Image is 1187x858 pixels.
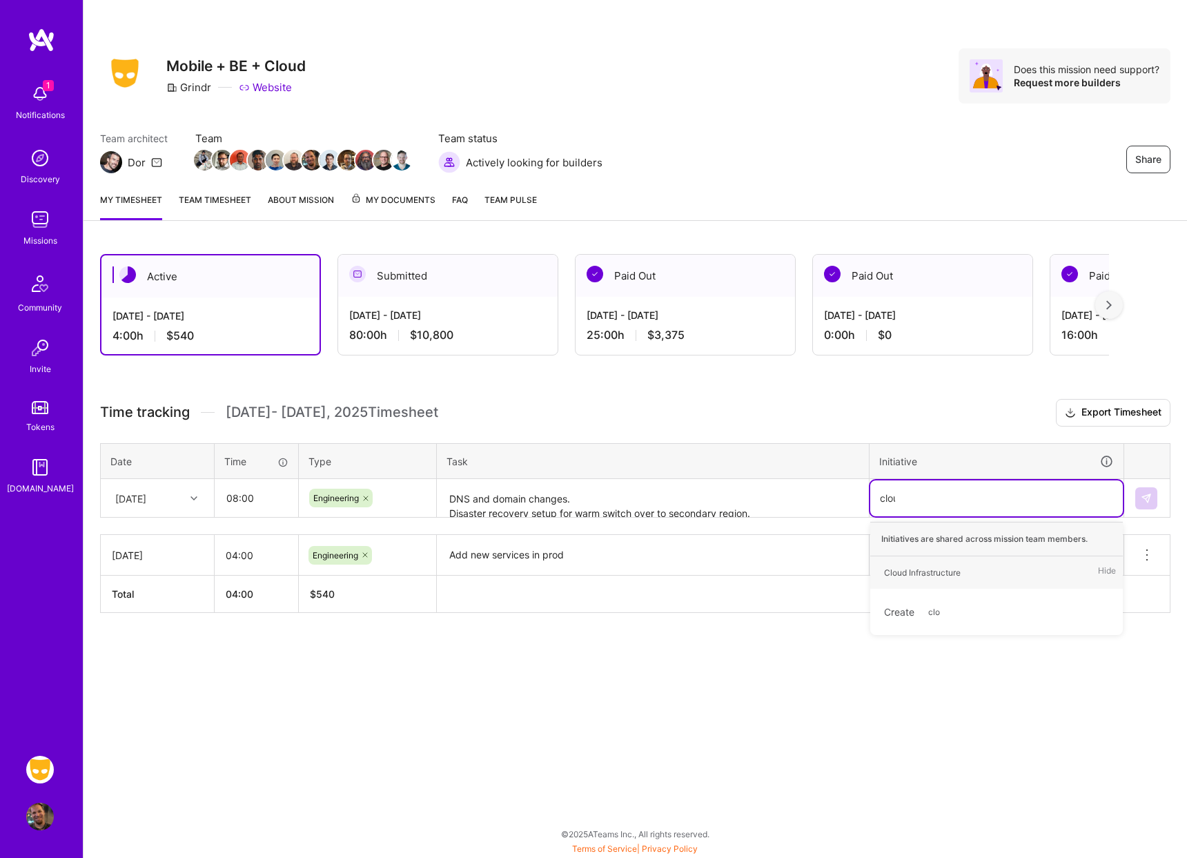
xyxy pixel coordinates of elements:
[101,443,215,479] th: Date
[484,195,537,205] span: Team Pulse
[23,267,57,300] img: Community
[195,148,213,172] a: Team Member Avatar
[195,131,411,146] span: Team
[576,255,795,297] div: Paid Out
[112,309,308,323] div: [DATE] - [DATE]
[357,148,375,172] a: Team Member Avatar
[438,131,602,146] span: Team status
[43,80,54,91] span: 1
[26,756,54,783] img: Grindr: Mobile + BE + Cloud
[299,443,437,479] th: Type
[587,328,784,342] div: 25:00 h
[1061,266,1078,282] img: Paid Out
[166,82,177,93] i: icon CompanyGray
[587,266,603,282] img: Paid Out
[16,108,65,122] div: Notifications
[824,308,1021,322] div: [DATE] - [DATE]
[230,150,251,170] img: Team Member Avatar
[878,328,892,342] span: $0
[349,266,366,282] img: Submitted
[824,328,1021,342] div: 0:00 h
[438,536,867,574] textarea: Add new services in prod
[26,454,54,481] img: guide book
[824,266,841,282] img: Paid Out
[166,57,306,75] h3: Mobile + BE + Cloud
[879,454,1114,469] div: Initiative
[877,596,1116,628] div: Create
[267,148,285,172] a: Team Member Avatar
[249,148,267,172] a: Team Member Avatar
[321,148,339,172] a: Team Member Avatar
[215,537,298,574] input: HH:MM
[303,148,321,172] a: Team Member Avatar
[231,148,249,172] a: Team Member Avatar
[30,362,51,376] div: Invite
[119,266,136,283] img: Active
[100,404,190,421] span: Time tracking
[26,334,54,362] img: Invite
[572,844,698,854] span: |
[101,255,320,298] div: Active
[166,329,194,343] span: $540
[302,150,322,170] img: Team Member Avatar
[647,328,685,342] span: $3,375
[438,151,460,173] img: Actively looking for builders
[438,480,867,517] textarea: DNS and domain changes. Disaster recovery setup for warm switch over to secondary region.
[884,565,961,580] div: Cloud Infrastructure
[1126,146,1170,173] button: Share
[83,817,1187,851] div: © 2025 ATeams Inc., All rights reserved.
[349,308,547,322] div: [DATE] - [DATE]
[151,157,162,168] i: icon Mail
[587,308,784,322] div: [DATE] - [DATE]
[7,481,74,496] div: [DOMAIN_NAME]
[285,148,303,172] a: Team Member Avatar
[1135,153,1161,166] span: Share
[310,588,335,600] span: $ 540
[313,493,359,503] span: Engineering
[215,480,297,516] input: HH:MM
[339,148,357,172] a: Team Member Avatar
[320,150,340,170] img: Team Member Avatar
[351,193,435,220] a: My Documents
[190,495,197,502] i: icon Chevron
[248,150,268,170] img: Team Member Avatar
[266,150,286,170] img: Team Member Avatar
[337,150,358,170] img: Team Member Avatar
[213,148,231,172] a: Team Member Avatar
[215,576,299,613] th: 04:00
[1065,406,1076,420] i: icon Download
[128,155,146,170] div: Dor
[23,803,57,830] a: User Avatar
[26,80,54,108] img: bell
[572,844,637,854] a: Terms of Service
[284,150,304,170] img: Team Member Avatar
[1098,563,1116,582] span: Hide
[375,148,393,172] a: Team Member Avatar
[393,148,411,172] a: Team Member Avatar
[921,603,947,621] span: clo
[26,803,54,830] img: User Avatar
[101,576,215,613] th: Total
[391,150,412,170] img: Team Member Avatar
[112,548,203,563] div: [DATE]
[970,59,1003,92] img: Avatar
[100,55,150,92] img: Company Logo
[268,193,334,220] a: About Mission
[1106,300,1112,310] img: right
[115,491,146,505] div: [DATE]
[226,404,438,421] span: [DATE] - [DATE] , 2025 Timesheet
[21,172,60,186] div: Discovery
[1014,76,1159,89] div: Request more builders
[351,193,435,208] span: My Documents
[239,80,292,95] a: Website
[23,233,57,248] div: Missions
[194,150,215,170] img: Team Member Avatar
[466,155,602,170] span: Actively looking for builders
[100,193,162,220] a: My timesheet
[1141,493,1152,504] img: Submit
[224,454,288,469] div: Time
[349,328,547,342] div: 80:00 h
[179,193,251,220] a: Team timesheet
[100,131,168,146] span: Team architect
[338,255,558,297] div: Submitted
